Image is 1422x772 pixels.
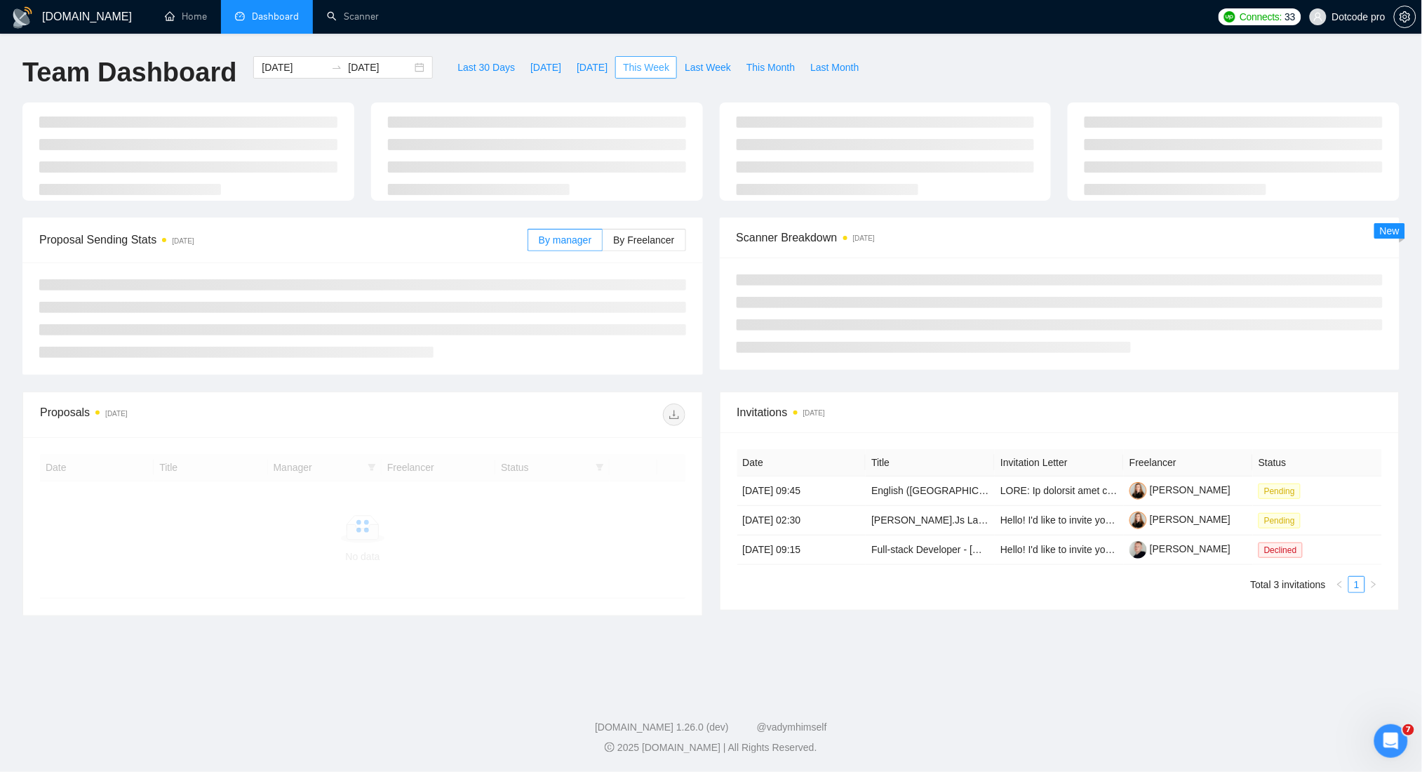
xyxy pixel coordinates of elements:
th: Date [737,449,866,477]
button: left [1332,576,1348,593]
span: left [1336,580,1344,589]
time: [DATE] [105,410,127,418]
span: setting [1395,11,1416,22]
span: Invitations [737,404,1383,421]
button: Last Week [677,56,739,79]
h1: Team Dashboard [22,56,236,89]
time: [DATE] [803,409,825,417]
time: [DATE] [853,234,875,242]
iframe: Intercom live chat [1374,724,1408,758]
span: Last 30 Days [457,60,515,75]
img: upwork-logo.png [1224,11,1235,22]
input: Start date [262,60,326,75]
span: By Freelancer [613,234,674,246]
span: Dashboard [252,11,299,22]
span: dashboard [235,11,245,21]
span: swap-right [331,62,342,73]
th: Status [1253,449,1382,477]
span: Last Month [810,60,859,75]
button: This Week [615,56,677,79]
a: Pending [1259,485,1306,496]
li: Total 3 invitations [1251,576,1326,593]
td: English (UK) Voice Actors Needed for Fictional Character Recording [866,477,995,506]
a: setting [1394,11,1416,22]
a: [DOMAIN_NAME] 1.26.0 (dev) [595,721,729,733]
button: [DATE] [569,56,615,79]
a: @vadymhimself [757,721,827,733]
span: [DATE] [577,60,608,75]
th: Freelancer [1124,449,1253,477]
span: 7 [1403,724,1414,736]
th: Title [866,449,995,477]
span: Last Week [685,60,731,75]
span: copyright [605,743,615,752]
a: homeHome [165,11,207,22]
td: [DATE] 02:30 [737,506,866,535]
span: to [331,62,342,73]
span: Pending [1259,513,1301,528]
span: Scanner Breakdown [737,229,1383,246]
button: Last Month [803,56,866,79]
a: [PERSON_NAME] [1129,514,1230,525]
td: Full-stack Developer - Java [866,535,995,565]
button: [DATE] [523,56,569,79]
a: [PERSON_NAME] [1129,543,1230,554]
span: Declined [1259,543,1303,558]
div: Proposals [40,404,363,426]
span: 33 [1285,9,1296,25]
span: New [1380,225,1400,237]
span: Proposal Sending Stats [39,231,528,248]
a: Pending [1259,514,1306,526]
a: searchScanner [327,11,379,22]
li: Previous Page [1332,576,1348,593]
a: [PERSON_NAME].Js Landing Page [871,514,1028,526]
span: [DATE] [530,60,561,75]
li: 1 [1348,576,1365,593]
td: Vercel Vue.Js Landing Page [866,506,995,535]
span: This Month [746,60,795,75]
a: 1 [1349,577,1364,592]
span: user [1313,12,1323,22]
span: By manager [539,234,591,246]
button: setting [1394,6,1416,28]
button: Last 30 Days [450,56,523,79]
th: Invitation Letter [995,449,1124,477]
li: Next Page [1365,576,1382,593]
input: End date [348,60,412,75]
span: Connects: [1240,9,1282,25]
td: [DATE] 09:45 [737,477,866,506]
a: [PERSON_NAME] [1129,484,1230,495]
time: [DATE] [172,237,194,245]
button: right [1365,576,1382,593]
a: Full-stack Developer - [GEOGRAPHIC_DATA] [871,544,1072,555]
a: Declined [1259,544,1308,555]
button: This Month [739,56,803,79]
a: English ([GEOGRAPHIC_DATA]) Voice Actors Needed for Fictional Character Recording [871,485,1256,496]
img: logo [11,6,34,29]
td: [DATE] 09:15 [737,535,866,565]
span: Pending [1259,484,1301,499]
img: c1l92M9hhGjUrjAS9ChRfNIvKiaZKqJFK6PtcWDR9-vatjBshL4OFpeudAR517P622 [1129,482,1147,500]
img: c1mB8-e_gDE6T-a6-_2Lo1IVtBiQeSaBU5QXALP7m7GHbIy9CLLQBCSzh7JM9T1CUp [1129,541,1147,559]
div: 2025 [DOMAIN_NAME] | All Rights Reserved. [11,740,1411,755]
span: right [1369,580,1378,589]
span: This Week [623,60,669,75]
img: c1l92M9hhGjUrjAS9ChRfNIvKiaZKqJFK6PtcWDR9-vatjBshL4OFpeudAR517P622 [1129,512,1147,529]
